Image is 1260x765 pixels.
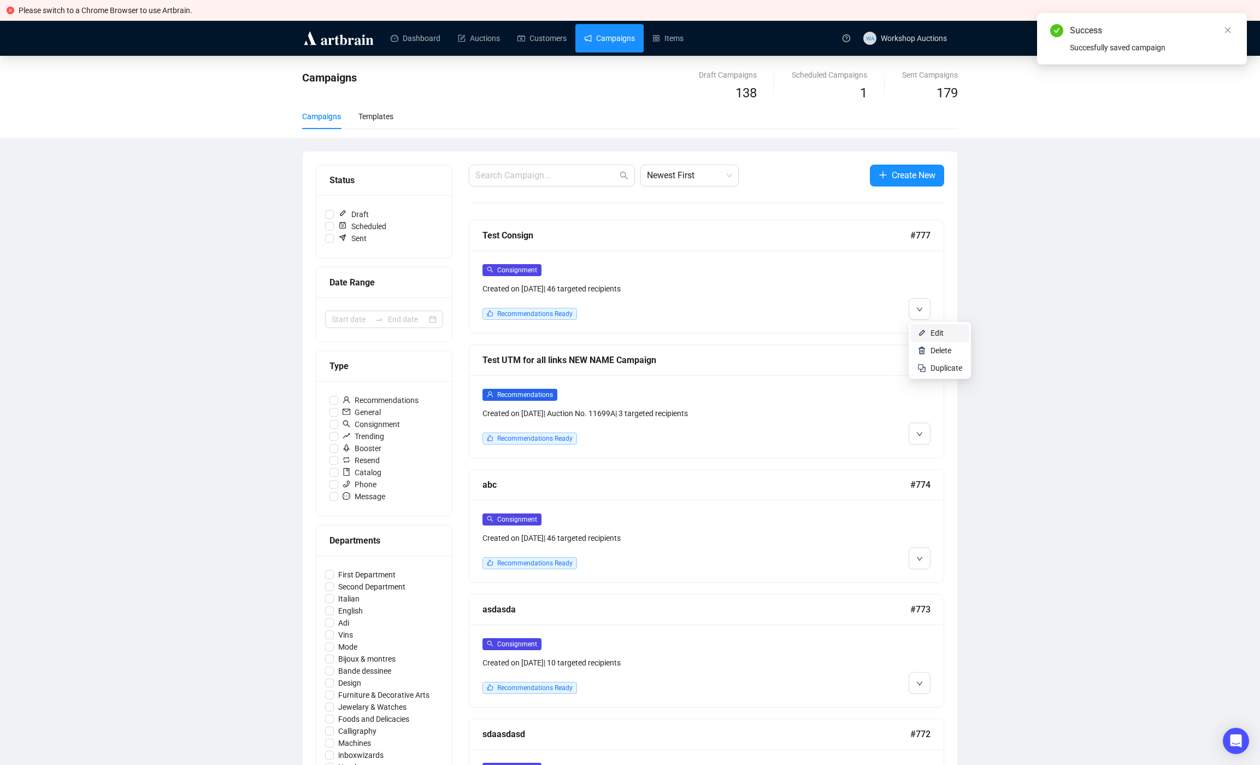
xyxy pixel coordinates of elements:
[517,24,567,52] a: Customers
[931,364,962,372] span: Duplicate
[7,7,14,14] span: close-circle
[343,444,350,452] span: rocket
[334,593,364,605] span: Italian
[334,677,366,689] span: Design
[343,492,350,500] span: message
[338,454,384,466] span: Resend
[343,420,350,428] span: search
[937,85,958,101] span: 179
[338,418,404,430] span: Consignment
[487,516,493,522] span: search
[843,34,850,42] span: question-circle
[458,24,500,52] a: Auctions
[652,24,684,52] a: Items
[482,353,910,367] div: Test UTM for all links NEW NAME Campaign
[338,394,423,406] span: Recommendations
[334,220,391,232] span: Scheduled
[487,684,493,691] span: like
[329,359,439,373] div: Type
[302,71,357,84] span: Campaigns
[1050,24,1063,37] span: check-circle
[334,713,414,725] span: Foods and Delicacies
[870,165,944,186] button: Create New
[469,594,944,708] a: asdasda#773searchConsignmentCreated on [DATE]| 10 targeted recipientslikeRecommendations Ready
[343,396,350,404] span: user
[647,165,732,186] span: Newest First
[487,435,493,441] span: like
[916,556,923,562] span: down
[916,306,923,313] span: down
[334,653,400,665] span: Bijoux & montres
[892,168,935,182] span: Create New
[375,315,384,324] span: to
[338,478,381,490] span: Phone
[836,21,857,55] a: question-circle
[917,346,926,355] img: svg+xml;base64,PHN2ZyB4bWxucz0iaHR0cDovL3d3dy53My5vcmcvMjAwMC9zdmciIHhtbG5zOnhsaW5rPSJodHRwOi8vd3...
[497,516,537,523] span: Consignment
[910,727,931,741] span: #772
[334,605,367,617] span: English
[497,391,553,399] span: Recommendations
[487,266,493,273] span: search
[334,749,388,761] span: inboxwizards
[482,603,910,616] div: asdasda
[334,641,362,653] span: Mode
[302,110,341,122] div: Campaigns
[1070,42,1234,54] div: Succesfully saved campaign
[334,569,400,581] span: First Department
[334,617,354,629] span: Adi
[338,490,390,503] span: Message
[497,640,537,648] span: Consignment
[487,391,493,398] span: user
[497,266,537,274] span: Consignment
[469,344,944,458] a: Test UTM for all links NEW NAME Campaign#775userRecommendationsCreated on [DATE]| Auction No. 116...
[910,478,931,492] span: #774
[902,69,958,81] div: Sent Campaigns
[334,701,411,713] span: Jewelary & Watches
[584,24,635,52] a: Campaigns
[931,329,944,337] span: Edit
[699,69,757,81] div: Draft Campaigns
[487,310,493,317] span: like
[482,532,817,544] div: Created on [DATE] | 46 targeted recipients
[931,346,951,355] span: Delete
[620,171,628,180] span: search
[860,85,867,101] span: 1
[1070,24,1234,37] div: Success
[497,684,573,692] span: Recommendations Ready
[917,329,926,337] img: svg+xml;base64,PHN2ZyB4bWxucz0iaHR0cDovL3d3dy53My5vcmcvMjAwMC9zdmciIHhtbG5zOnhsaW5rPSJodHRwOi8vd3...
[735,85,757,101] span: 138
[497,559,573,567] span: Recommendations Ready
[1224,26,1232,34] span: close
[334,232,371,244] span: Sent
[1222,24,1234,36] a: Close
[329,173,439,187] div: Status
[358,110,393,122] div: Templates
[388,313,427,325] input: End date
[917,364,926,372] img: svg+xml;base64,PHN2ZyB4bWxucz0iaHR0cDovL3d3dy53My5vcmcvMjAwMC9zdmciIHdpZHRoPSIyNCIgaGVpZ2h0PSIyNC...
[338,466,386,478] span: Catalog
[482,727,910,741] div: sdaasdasd
[334,208,373,220] span: Draft
[338,406,385,418] span: General
[482,478,910,492] div: abc
[343,480,350,488] span: phone
[482,657,817,669] div: Created on [DATE] | 10 targeted recipients
[338,430,388,442] span: Trending
[332,313,370,325] input: Start date
[334,581,410,593] span: Second Department
[916,680,923,687] span: down
[475,169,617,182] input: Search Campaign...
[343,468,350,476] span: book
[334,665,396,677] span: Bande dessinee
[19,4,1253,16] div: Please switch to a Chrome Browser to use Artbrain.
[879,171,887,179] span: plus
[497,310,573,318] span: Recommendations Ready
[334,689,434,701] span: Furniture & Decorative Arts
[343,456,350,464] span: retweet
[343,408,350,416] span: mail
[865,33,874,42] span: WA
[482,283,817,295] div: Created on [DATE] | 46 targeted recipients
[792,69,867,81] div: Scheduled Campaigns
[916,431,923,437] span: down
